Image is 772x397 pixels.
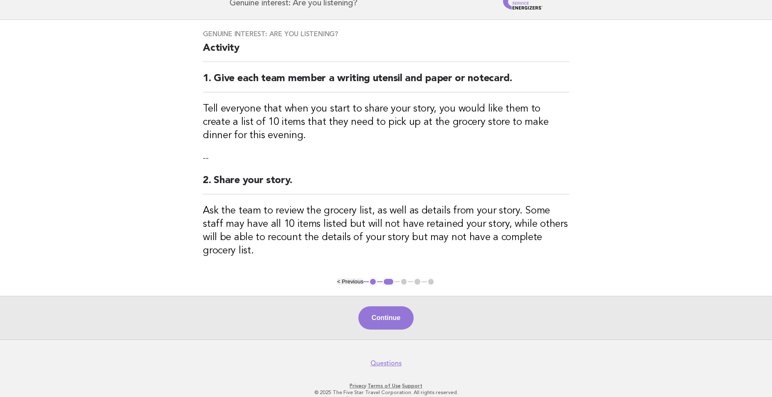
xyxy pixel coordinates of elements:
[132,382,641,389] p: · ·
[203,102,569,142] h3: Tell everyone that when you start to share your story, you would like them to create a list of 10...
[358,306,414,330] button: Continue
[368,383,401,389] a: Terms of Use
[382,278,395,286] button: 2
[350,383,366,389] a: Privacy
[132,389,641,396] p: © 2025 The Five Star Travel Corporation. All rights reserved.
[370,359,402,367] a: Questions
[203,174,569,194] h2: 2. Share your story.
[203,42,569,62] h2: Activity
[369,278,377,286] button: 1
[203,72,569,92] h2: 1. Give each team member a writing utensil and paper or notecard.
[402,383,422,389] a: Support
[337,278,363,285] button: < Previous
[203,152,569,164] p: --
[203,204,569,258] h3: Ask the team to review the grocery list, as well as details from your story. Some staff may have ...
[203,30,569,38] h3: Genuine interest: Are you listening?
